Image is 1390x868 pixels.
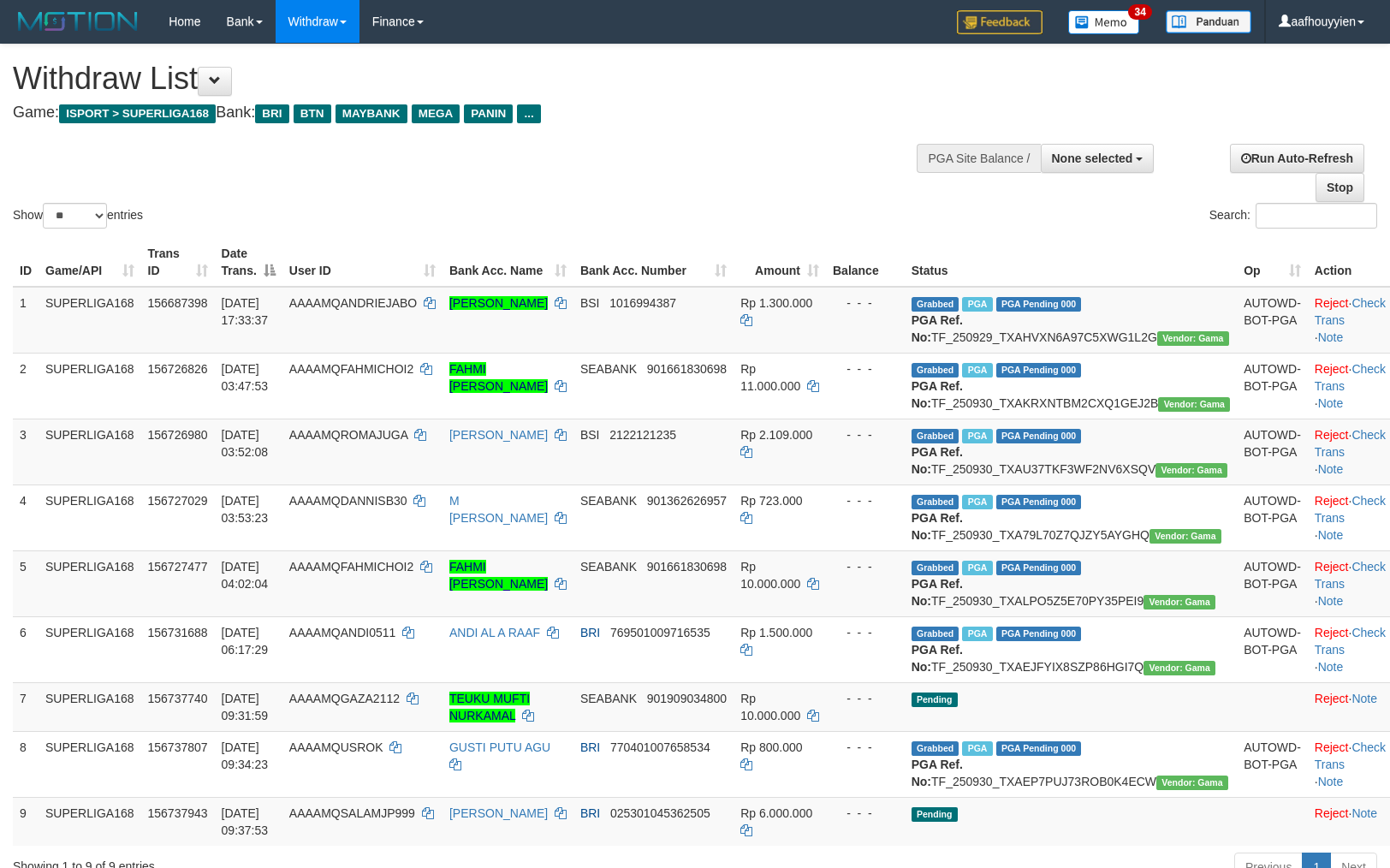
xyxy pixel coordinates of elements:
td: 6 [13,616,39,682]
span: SEABANK [580,692,637,705]
b: PGA Ref. No: [912,445,963,476]
a: Check Trans [1315,626,1386,657]
a: Note [1351,806,1377,820]
span: BRI [255,104,288,123]
span: Grabbed [912,627,959,641]
span: Marked by aafandaneth [962,495,992,509]
img: MOTION_logo.png [13,9,143,34]
span: Copy 901909034800 to clipboard [647,692,727,705]
span: ISPORT > SUPERLIGA168 [59,104,216,123]
div: - - - [833,426,898,443]
td: TF_250930_TXAEJFYIX8SZP86HGI7Q [905,616,1237,682]
td: TF_250930_TXA79L70Z7QJZY5AYGHQ [905,485,1237,550]
span: Pending [912,693,958,707]
span: Vendor URL: https://trx31.1velocity.biz [1156,776,1228,790]
th: Trans ID: activate to sort column ascending [141,238,215,287]
td: SUPERLIGA168 [39,731,141,797]
td: 4 [13,485,39,550]
span: Grabbed [912,495,959,509]
td: TF_250930_TXAU37TKF3WF2NV6XSQV [905,419,1237,485]
span: AAAAMQANDRIEJABO [289,296,417,310]
td: 9 [13,797,39,846]
th: Date Trans.: activate to sort column descending [215,238,282,287]
span: BRI [580,806,600,820]
span: [DATE] 09:34:23 [222,740,269,771]
label: Search: [1209,203,1377,229]
span: 156737807 [148,740,208,754]
div: - - - [833,739,898,756]
span: 156726826 [148,362,208,376]
th: Balance [826,238,905,287]
a: Note [1318,330,1344,344]
img: panduan.png [1166,10,1251,33]
td: AUTOWD-BOT-PGA [1237,287,1308,354]
span: AAAAMQFAHMICHOI2 [289,362,413,376]
td: TF_250930_TXAEP7PUJ73ROB0K4ECW [905,731,1237,797]
b: PGA Ref. No: [912,313,963,344]
a: Reject [1315,806,1349,820]
a: Reject [1315,362,1349,376]
span: AAAAMQDANNISB30 [289,494,407,508]
span: BSI [580,296,600,310]
th: Game/API: activate to sort column ascending [39,238,141,287]
span: PGA Pending [996,363,1082,378]
a: Check Trans [1315,560,1386,591]
a: Note [1318,462,1344,476]
span: Rp 1.300.000 [740,296,812,310]
span: SEABANK [580,560,637,574]
a: [PERSON_NAME] [449,806,548,820]
span: Copy 901362626957 to clipboard [647,494,727,508]
span: AAAAMQFAHMICHOI2 [289,560,413,574]
div: - - - [833,558,898,575]
td: AUTOWD-BOT-PGA [1237,731,1308,797]
div: - - - [833,690,898,707]
a: Note [1351,692,1377,705]
span: [DATE] 03:53:23 [222,494,269,525]
div: - - - [833,624,898,641]
td: AUTOWD-BOT-PGA [1237,419,1308,485]
a: FAHMI [PERSON_NAME] [449,560,548,591]
span: Rp 1.500.000 [740,626,812,639]
td: AUTOWD-BOT-PGA [1237,485,1308,550]
th: ID [13,238,39,287]
span: BRI [580,740,600,754]
td: AUTOWD-BOT-PGA [1237,616,1308,682]
span: Copy 901661830698 to clipboard [647,362,727,376]
td: 1 [13,287,39,354]
span: BRI [580,626,600,639]
td: SUPERLIGA168 [39,550,141,616]
span: [DATE] 17:33:37 [222,296,269,327]
img: Button%20Memo.svg [1068,10,1140,34]
td: 3 [13,419,39,485]
a: Reject [1315,692,1349,705]
td: SUPERLIGA168 [39,287,141,354]
span: 156726980 [148,428,208,442]
span: Marked by aafromsomean [962,627,992,641]
span: 34 [1128,4,1151,20]
div: - - - [833,360,898,378]
span: 156687398 [148,296,208,310]
td: AUTOWD-BOT-PGA [1237,353,1308,419]
th: Bank Acc. Name: activate to sort column ascending [443,238,573,287]
a: Note [1318,396,1344,410]
th: Status [905,238,1237,287]
span: Copy 2122121235 to clipboard [609,428,676,442]
span: [DATE] 03:52:08 [222,428,269,459]
th: Op: activate to sort column ascending [1237,238,1308,287]
a: Note [1318,775,1344,788]
span: PGA Pending [996,495,1082,509]
td: 7 [13,682,39,731]
span: Grabbed [912,429,959,443]
span: PGA Pending [996,741,1082,756]
span: Marked by aafheankoy [962,741,992,756]
span: [DATE] 09:37:53 [222,806,269,837]
span: SEABANK [580,494,637,508]
a: Check Trans [1315,494,1386,525]
b: PGA Ref. No: [912,758,963,788]
span: [DATE] 03:47:53 [222,362,269,393]
th: User ID: activate to sort column ascending [282,238,443,287]
span: AAAAMQROMAJUGA [289,428,407,442]
a: FAHMI [PERSON_NAME] [449,362,548,393]
label: Show entries [13,203,143,229]
b: PGA Ref. No: [912,643,963,674]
